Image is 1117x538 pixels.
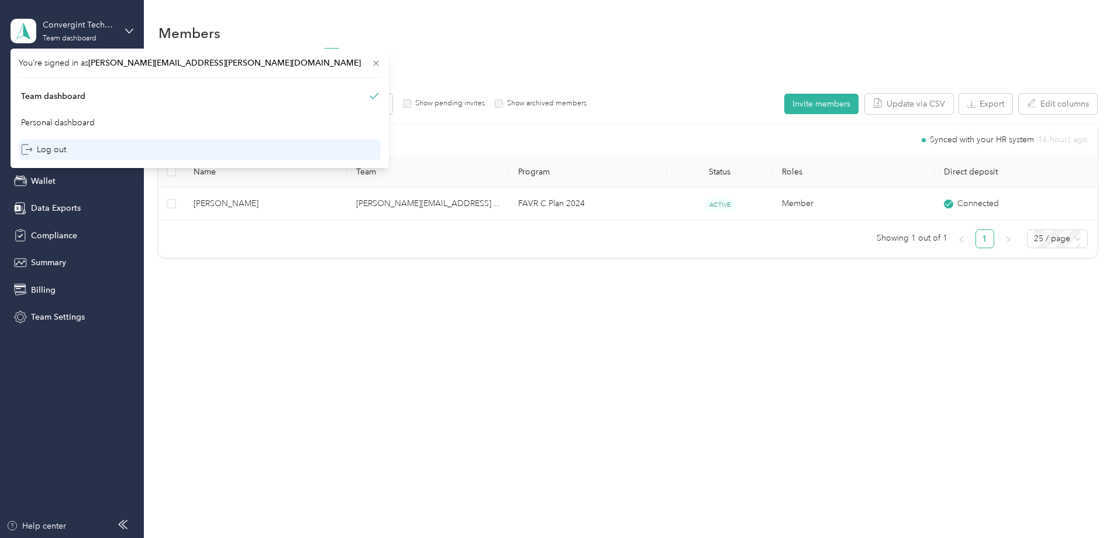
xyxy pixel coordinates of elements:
label: Show archived members [503,98,587,109]
td: Member [773,188,935,220]
td: david.spears@convergint.com [347,188,509,220]
span: 16 hours ago [1038,136,1088,144]
th: Direct deposit [935,156,1097,188]
li: 1 [975,229,994,248]
span: [PERSON_NAME] [194,197,337,210]
a: 1 [976,230,994,248]
div: Team dashboard [43,35,96,42]
span: Compliance [31,229,77,242]
div: Log out [21,143,66,156]
th: Status [667,156,772,188]
span: Connected [957,197,999,210]
span: You’re signed in as [19,57,381,69]
li: Next Page [999,229,1018,248]
span: Summary [31,256,66,269]
span: Data Exports [31,202,81,214]
th: Roles [773,156,935,188]
span: NEW [324,48,340,56]
span: Synced with your HR system [930,136,1034,144]
span: Showing 1 out of 1 [877,229,947,247]
label: Show pending invites [411,98,485,109]
span: Billing [31,284,56,296]
td: Lisa Phares [184,188,346,220]
span: Name [194,167,337,177]
span: right [1005,236,1012,243]
button: Invite members [784,94,859,114]
span: [PERSON_NAME][EMAIL_ADDRESS][PERSON_NAME][DOMAIN_NAME] [88,58,361,68]
span: left [958,236,965,243]
button: Edit columns [1019,94,1097,114]
span: Team Settings [31,311,85,323]
button: Update via CSV [865,94,953,114]
div: Team dashboard [21,90,85,102]
button: left [952,229,971,248]
th: Program [509,156,667,188]
td: FAVR C Plan 2024 [509,188,667,220]
div: Page Size [1027,229,1088,248]
div: Convergint Technologies [43,19,116,31]
th: Name [184,156,346,188]
button: Help center [6,520,66,532]
button: right [999,229,1018,248]
li: Previous Page [952,229,971,248]
h1: Members [158,27,220,39]
span: ACTIVE [705,198,735,211]
div: Personal dashboard [21,116,95,129]
span: 25 / page [1034,230,1081,248]
th: Team [347,156,509,188]
button: Export [959,94,1012,114]
span: Wallet [31,175,56,187]
iframe: Everlance-gr Chat Button Frame [1052,472,1117,538]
